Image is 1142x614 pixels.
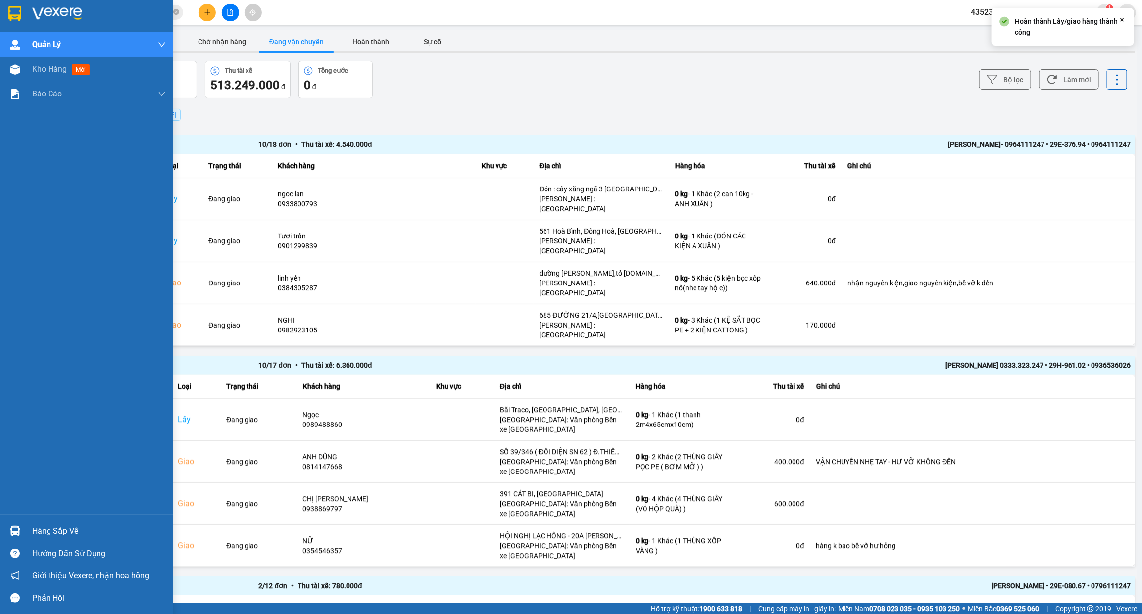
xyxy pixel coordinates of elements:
button: aim [245,4,262,21]
span: | [749,603,751,614]
div: Đón : cây xăng ngã 3 [GEOGRAPHIC_DATA], [GEOGRAPHIC_DATA] [540,184,663,194]
span: aim [249,9,256,16]
div: 0938869797 [303,504,425,514]
div: hàng k bao bể vỡ hư hỏng [816,541,1129,551]
div: 640.000 đ [774,278,836,288]
span: Quản Lý [32,38,61,50]
span: ⚪️ [962,607,965,611]
span: 0 kg [636,537,648,545]
div: [PERSON_NAME] 0333.323.247 • 29H-961.02 • 0936536026 [695,360,1131,371]
span: Báo cáo [32,88,62,100]
span: question-circle [10,549,20,558]
div: Lấy [178,414,214,425]
th: Khu vực [476,154,533,178]
div: 0 đ [774,194,836,204]
span: • [287,582,298,590]
button: file-add [222,4,239,21]
img: logo-vxr [8,6,21,21]
div: 561 Hoà Bình, Đông Hoà, [GEOGRAPHIC_DATA], [GEOGRAPHIC_DATA] [540,226,663,236]
div: Phản hồi [32,591,166,606]
button: Thu tài xế513.249.000 đ [205,61,291,98]
strong: 1900 633 818 [699,605,742,613]
div: - 4 Khác (4 THÙNG GIẤY (VỎ HỘP QUÀ) ) [636,494,723,514]
div: - 1 Khác (2 can 10kg - ANH XUÂN ) [675,189,762,209]
div: Giao [165,319,197,331]
div: Lấy [165,193,197,205]
div: 600.000 đ [735,499,804,509]
div: Giao [178,540,214,552]
span: Kho hàng [32,64,67,74]
span: 1 [1108,4,1111,11]
th: Khách hàng [297,375,431,399]
th: Loại [159,154,202,178]
button: caret-down [1119,4,1136,21]
div: 685 ĐƯỜNG 21/4,[GEOGRAPHIC_DATA],[GEOGRAPHIC_DATA],[GEOGRAPHIC_DATA] [540,310,663,320]
th: Ghi chú [842,154,1135,178]
div: - 3 Khác (1 KỆ SẮT BỌC PE + 2 KIỆN CATTONG ) [675,315,762,335]
div: 0 đ [735,541,804,551]
span: 513.249.000 [210,78,280,92]
div: 2 / 12 đơn Thu tài xế: 780.000 đ [259,580,695,591]
span: Miền Bắc [968,603,1039,614]
span: down [158,90,166,98]
div: 10 / 17 đơn Thu tài xế: 6.360.000 đ [259,360,695,371]
strong: 0369 525 060 [996,605,1039,613]
th: Khu vực [430,375,494,399]
div: Hàng sắp về [32,524,166,539]
div: Thu tài xế [735,380,804,392]
span: Giới thiệu Vexere, nhận hoa hồng [32,569,149,582]
div: Lấy [165,235,197,247]
span: 0 kg [675,316,688,324]
button: plus [199,4,216,21]
th: Hàng hóa [669,154,768,178]
div: 0354546357 [303,546,425,556]
div: 0 đ [735,415,804,425]
div: nhận nguyên kiện,giao nguyên kiện,bể vỡ k đền [847,278,1129,288]
div: Đang giao [208,236,266,246]
div: Đang giao [226,541,291,551]
span: down [158,41,166,48]
img: solution-icon [10,89,20,99]
div: linh yến [278,273,470,283]
div: HỘI NGHỊ LẠC HỒNG - 20A [PERSON_NAME] - [PERSON_NAME] - HẢI PHÒNG [500,531,624,541]
div: Bãi Traco, [GEOGRAPHIC_DATA], [GEOGRAPHIC_DATA], [GEOGRAPHIC_DATA] [500,405,624,415]
th: Ghi chú [810,375,1135,399]
div: Giao [178,498,214,510]
div: Thu tài xế [942,601,1039,613]
div: [PERSON_NAME]- 0964111247 • 29E-376.94 • 0964111247 [695,139,1131,150]
div: Đang giao [226,499,291,509]
span: Hỗ trợ kỹ thuật: [651,603,742,614]
div: NGHI [278,315,470,325]
span: copyright [1087,605,1094,612]
div: [PERSON_NAME] : [GEOGRAPHIC_DATA] [540,194,663,214]
span: 0 kg [636,453,648,461]
th: Trạng thái [220,375,297,399]
span: file-add [227,9,234,16]
span: close-circle [173,8,179,17]
div: 0 đ [774,236,836,246]
div: Tươi trần [278,231,470,241]
div: Giao [178,456,214,468]
span: 0 kg [675,190,688,198]
div: [GEOGRAPHIC_DATA]: Văn phòng Bến xe [GEOGRAPHIC_DATA] [500,541,624,561]
span: notification [10,571,20,580]
span: message [10,593,20,603]
div: Đang giao [208,320,266,330]
div: 10 / 18 đơn Thu tài xế: 4.540.000 đ [259,139,695,150]
div: SỐ 39/346 ( ĐỐI DIỆN SN 62 ) Đ.THIÊN LÔI - F.AN BIÊN - [PERSON_NAME] - [GEOGRAPHIC_DATA] [500,447,624,457]
th: Địa chỉ [534,154,669,178]
img: warehouse-icon [10,526,20,536]
div: [PERSON_NAME] : [GEOGRAPHIC_DATA] [540,236,663,256]
div: Đang giao [226,415,291,425]
th: Hàng hóa [630,375,729,399]
div: [GEOGRAPHIC_DATA]: Văn phòng Bến xe [GEOGRAPHIC_DATA] [500,415,624,434]
div: Ngọc [303,410,425,420]
div: - 1 Khác (1 THÙNG XỐP VÀNG ) [636,536,723,556]
span: Miền Nam [838,603,960,614]
th: Loại [172,375,220,399]
th: Địa chỉ [494,375,630,399]
div: [GEOGRAPHIC_DATA]: Văn phòng Bến xe [GEOGRAPHIC_DATA] [500,499,624,519]
span: 0 kg [675,274,688,282]
div: Đang giao [208,194,266,204]
img: warehouse-icon [10,64,20,75]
